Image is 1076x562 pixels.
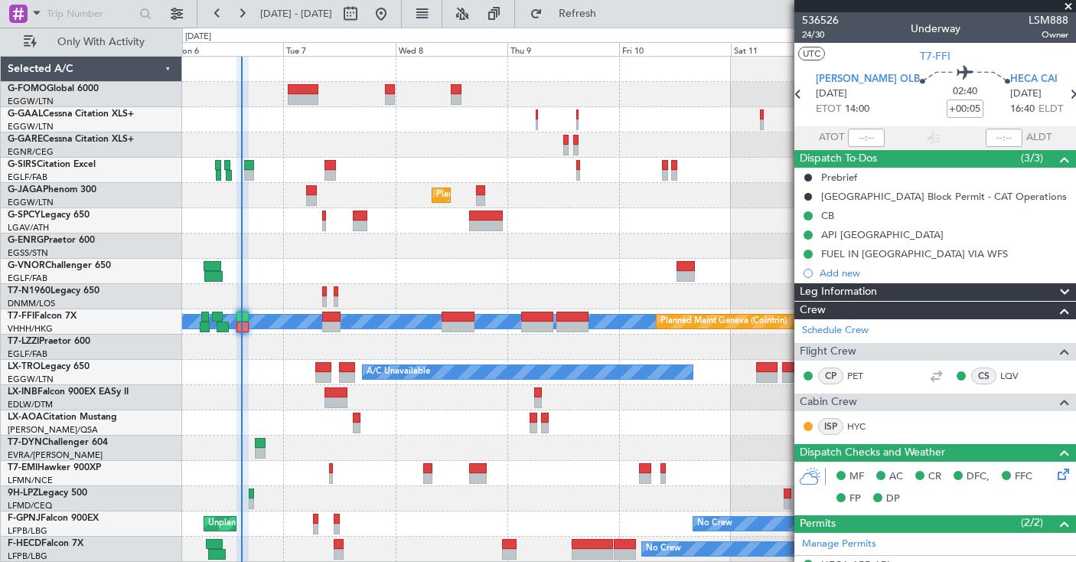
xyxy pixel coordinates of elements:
span: ELDT [1039,102,1063,117]
span: 24/30 [802,28,839,41]
a: LX-TROLegacy 650 [8,362,90,371]
span: G-GAAL [8,109,43,119]
span: 02:40 [953,84,977,100]
span: HECA CAI [1010,72,1058,87]
a: DNMM/LOS [8,298,55,309]
span: 16:40 [1010,102,1035,117]
span: G-ENRG [8,236,44,245]
span: LX-INB [8,387,37,397]
a: G-VNORChallenger 650 [8,261,111,270]
span: F-GPNJ [8,514,41,523]
div: A/C Unavailable [367,361,430,384]
span: [DATE] - [DATE] [260,7,332,21]
a: LX-AOACitation Mustang [8,413,117,422]
span: FP [849,492,861,507]
div: CP [818,368,843,384]
a: T7-LZZIPraetor 600 [8,337,90,346]
a: EVRA/[PERSON_NAME] [8,449,103,461]
span: F-HECD [8,539,41,548]
button: Refresh [523,2,615,26]
div: Wed 8 [396,42,507,56]
div: ISP [818,418,843,435]
span: ATOT [819,130,844,145]
span: Permits [800,515,836,533]
a: EDLW/DTM [8,399,53,410]
span: 9H-LPZ [8,488,38,498]
span: Dispatch Checks and Weather [800,444,945,462]
a: EGNR/CEG [8,146,54,158]
span: G-FOMO [8,84,47,93]
span: T7-LZZI [8,337,39,346]
a: LFPB/LBG [8,525,47,537]
div: No Crew [697,512,732,535]
a: EGGW/LTN [8,121,54,132]
a: G-FOMOGlobal 6000 [8,84,99,93]
span: G-SPCY [8,211,41,220]
div: Unplanned Maint [GEOGRAPHIC_DATA] ([GEOGRAPHIC_DATA]) [208,512,460,535]
a: EGGW/LTN [8,197,54,208]
span: MF [849,469,864,485]
span: Refresh [546,8,610,19]
div: Mon 6 [171,42,283,56]
a: T7-N1960Legacy 650 [8,286,99,296]
span: FFC [1015,469,1032,485]
span: DFC, [967,469,990,485]
div: CS [971,368,996,384]
span: T7-N1960 [8,286,51,296]
a: LFPB/LBG [8,551,47,562]
span: [DATE] [816,87,847,102]
a: G-SIRSCitation Excel [8,160,96,169]
span: G-SIRS [8,160,37,169]
a: EGLF/FAB [8,172,47,183]
div: Planned Maint Geneva (Cointrin) [660,310,787,333]
button: Only With Activity [17,30,166,54]
a: LQV [1000,369,1035,383]
button: UTC [798,47,825,60]
a: G-GARECessna Citation XLS+ [8,135,134,144]
span: G-GARE [8,135,43,144]
span: CR [928,469,941,485]
a: EGLF/FAB [8,273,47,284]
span: LX-AOA [8,413,43,422]
span: LX-TRO [8,362,41,371]
a: VHHH/HKG [8,323,53,335]
a: T7-DYNChallenger 604 [8,438,108,447]
span: 14:00 [845,102,869,117]
a: EGGW/LTN [8,96,54,107]
span: Crew [800,302,826,319]
span: [PERSON_NAME] OLB [816,72,920,87]
a: G-ENRGPraetor 600 [8,236,95,245]
span: (2/2) [1021,515,1043,531]
a: G-SPCYLegacy 650 [8,211,90,220]
span: ALDT [1026,130,1052,145]
a: LFMD/CEQ [8,500,52,511]
div: Underway [911,21,960,37]
span: AC [889,469,903,485]
span: [DATE] [1010,87,1042,102]
a: G-JAGAPhenom 300 [8,185,96,194]
a: LX-INBFalcon 900EX EASy II [8,387,129,397]
span: Cabin Crew [800,394,857,411]
a: PET [847,369,882,383]
a: HYC [847,420,882,433]
span: T7-FFI [920,48,950,64]
a: G-GAALCessna Citation XLS+ [8,109,134,119]
div: [DATE] [185,31,211,44]
span: T7-EMI [8,463,37,472]
a: LFMN/NCE [8,475,53,486]
span: G-VNOR [8,261,45,270]
input: Trip Number [47,2,135,25]
a: EGGW/LTN [8,374,54,385]
span: LSM888 [1029,12,1068,28]
span: ETOT [816,102,841,117]
a: F-HECDFalcon 7X [8,539,83,548]
div: Sat 11 [731,42,843,56]
input: --:-- [848,129,885,147]
span: DP [886,492,900,507]
span: G-JAGA [8,185,43,194]
a: EGLF/FAB [8,348,47,360]
div: Thu 9 [507,42,619,56]
span: T7-FFI [8,312,34,321]
div: Prebrief [821,171,857,184]
div: API [GEOGRAPHIC_DATA] [821,228,944,241]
